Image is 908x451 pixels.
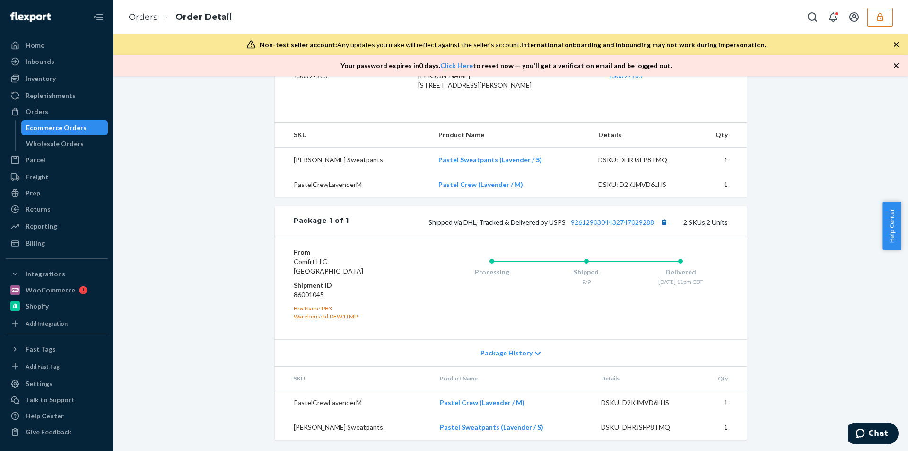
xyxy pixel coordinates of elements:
button: Give Feedback [6,424,108,440]
div: Box Name: PB3 [294,304,407,312]
span: Comfrt LLC [GEOGRAPHIC_DATA] [294,257,363,275]
a: Orders [129,12,157,22]
td: PastelCrewLavenderM [275,172,431,197]
a: Replenishments [6,88,108,103]
a: 136397985 [609,71,643,80]
div: Freight [26,172,49,182]
button: Close Navigation [89,8,108,27]
div: Integrations [26,269,65,279]
div: Reporting [26,221,57,231]
div: Billing [26,239,45,248]
button: Open notifications [824,8,843,27]
div: Give Feedback [26,427,71,437]
div: 9/9 [539,278,634,286]
div: Package 1 of 1 [294,216,349,228]
a: Add Integration [6,318,108,330]
th: SKU [275,123,431,148]
a: Pastel Crew (Lavender / M) [438,180,523,188]
td: 1 [695,172,747,197]
span: [PERSON_NAME] [STREET_ADDRESS][PERSON_NAME] [418,71,532,89]
a: 9261290304432747029288 [571,218,654,226]
a: Pastel Sweatpants (Lavender / S) [438,156,542,164]
span: Shipped via DHL, Tracked & Delivered by USPS [428,218,670,226]
div: Prep [26,188,40,198]
div: Settings [26,379,52,389]
dd: 86001045 [294,290,407,300]
div: Ecommerce Orders [26,123,87,133]
button: Open account menu [845,8,864,27]
div: WooCommerce [26,285,75,295]
a: Reporting [6,219,108,234]
div: Processing [445,267,539,277]
div: WarehouseId: DFW1TMP [294,312,407,320]
dt: Shipment ID [294,281,407,290]
button: Open Search Box [803,8,822,27]
div: Wholesale Orders [26,139,84,149]
span: Package History [480,348,533,358]
a: Help Center [6,408,108,424]
button: Integrations [6,266,108,282]
a: Inventory [6,71,108,86]
div: [DATE] 11pm CDT [633,278,728,286]
div: Shipped [539,267,634,277]
th: Details [591,123,695,148]
div: Returns [26,204,51,214]
td: 1 [697,415,747,440]
a: Settings [6,376,108,391]
button: Copy tracking number [658,216,670,228]
a: Freight [6,169,108,185]
ol: breadcrumbs [121,3,239,31]
a: Orders [6,104,108,119]
td: [PERSON_NAME] Sweatpants [275,147,431,172]
button: Help Center [882,202,901,250]
div: Replenishments [26,91,76,100]
td: PastelCrewLavenderM [275,390,432,416]
th: Product Name [431,123,591,148]
a: Click Here [440,62,473,70]
td: [PERSON_NAME] Sweatpants [275,415,432,440]
div: Home [26,41,44,50]
div: Delivered [633,267,728,277]
div: Orders [26,107,48,116]
a: Pastel Crew (Lavender / M) [440,398,524,407]
div: Inventory [26,74,56,83]
span: International onboarding and inbounding may not work during impersonation. [521,41,766,49]
div: Inbounds [26,57,54,66]
a: Pastel Sweatpants (Lavender / S) [440,423,543,431]
dt: From [294,248,407,257]
div: DSKU: DHRJSFP8TMQ [598,155,687,165]
div: Fast Tags [26,345,56,354]
div: Add Integration [26,319,68,327]
span: Non-test seller account: [260,41,337,49]
a: Prep [6,186,108,201]
a: Inbounds [6,54,108,69]
div: DSKU: D2KJMVD6LHS [601,398,690,407]
td: 1 [695,147,747,172]
th: Details [594,367,698,390]
a: Shopify [6,299,108,314]
a: Ecommerce Orders [21,120,108,135]
div: Parcel [26,155,45,165]
div: Talk to Support [26,395,75,405]
div: DSKU: D2KJMVD6LHS [598,180,687,189]
div: Add Fast Tag [26,363,60,371]
div: DSKU: DHRJSFP8TMQ [601,423,690,432]
th: Qty [695,123,747,148]
th: Qty [697,367,747,390]
iframe: Opens a widget where you can chat to one of our agents [848,423,899,446]
div: Any updates you make will reflect against the seller's account. [260,40,766,50]
a: Order Detail [175,12,232,22]
th: SKU [275,367,432,390]
a: Wholesale Orders [21,136,108,151]
div: Help Center [26,411,64,421]
button: Talk to Support [6,392,108,407]
img: Flexport logo [10,12,51,22]
td: 1 [697,390,747,416]
p: Your password expires in 0 days . to reset now — you'll get a verification email and be logged out. [340,61,672,71]
a: Returns [6,202,108,217]
a: Billing [6,236,108,251]
div: Shopify [26,301,49,311]
div: 2 SKUs 2 Units [349,216,728,228]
